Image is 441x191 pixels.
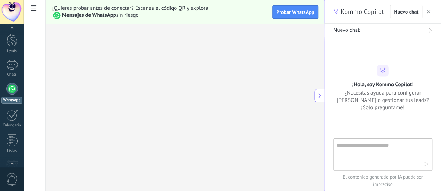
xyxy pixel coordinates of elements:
span: ¿Necesitas ayuda para configurar [PERSON_NAME] o gestionar tus leads? ¡Solo pregúntame! [333,89,432,111]
button: Nuevo chat [390,5,422,18]
span: Kommo Copilot [341,7,384,16]
button: Probar WhatsApp [272,5,318,19]
h2: ¡Hola, soy Kommo Copilot! [352,81,414,88]
span: Nuevo chat [333,27,360,34]
div: Calendario [1,123,23,128]
span: ¿Quieres probar antes de conectar? Escanea el código QR y explora sin riesgo [52,5,266,19]
div: Chats [1,72,23,77]
span: El contenido generado por IA puede ser impreciso [333,173,432,188]
strong: Mensajes de WhatsApp [62,12,116,19]
div: WhatsApp [1,97,22,104]
div: Leads [1,49,23,54]
button: Nuevo chat [324,24,441,37]
span: Probar WhatsApp [276,9,314,15]
span: Nuevo chat [394,9,418,14]
div: Listas [1,149,23,153]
